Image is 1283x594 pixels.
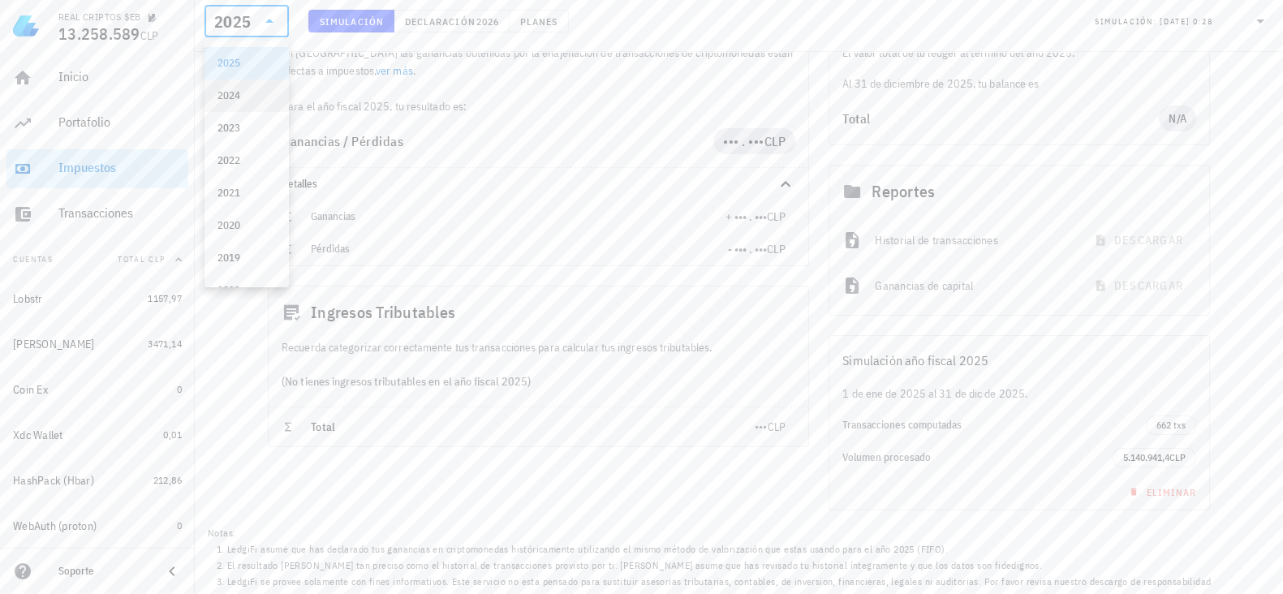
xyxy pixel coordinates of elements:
span: CLP [1169,451,1186,463]
span: 212,86 [153,474,182,486]
div: 2021 [217,187,276,200]
button: Eliminar [1119,480,1203,503]
p: El valor total de tu ledger al término del año 2025. [842,44,1196,62]
span: Planes [519,15,558,28]
div: REAL CRIPTOS $EB [58,11,140,24]
div: [DATE] 0:28 [1160,14,1212,30]
div: (No tienes ingresos tributables en el año fiscal 2025) [269,356,808,407]
a: WebAuth (proton) 0 [6,506,188,545]
div: 2025 [217,57,276,70]
span: 2026 [476,15,499,28]
div: Soporte [58,565,149,578]
div: Lobstr [13,292,43,306]
span: Total CLP [118,254,166,265]
button: Simulación [308,10,394,32]
div: Reportes [829,166,1209,217]
span: Eliminar [1126,486,1196,498]
a: Coin Ex 0 [6,370,188,409]
div: HashPack (Hbar) [13,474,94,488]
div: Total [842,112,1159,125]
div: 2024 [217,89,276,102]
div: Transacciones [58,205,182,221]
span: 1157,97 [148,292,182,304]
div: Detalles [282,178,756,191]
div: 2019 [217,252,276,265]
span: CLP [140,28,159,43]
div: 2025 [205,5,289,37]
div: 2020 [217,219,276,232]
div: Simulación: [1095,11,1160,32]
a: Xdc Wallet 0,01 [6,415,188,454]
span: - ••• . ••• [728,242,767,256]
div: Historial de transacciones [875,222,1070,258]
span: 0 [177,519,182,532]
a: [PERSON_NAME] 3471,14 [6,325,188,364]
div: Ingresos Tributables [269,286,808,338]
div: [PERSON_NAME] [13,338,94,351]
div: 2025 [214,14,251,30]
span: CLP [764,133,786,149]
a: Lobstr 1157,97 [6,279,188,318]
div: WebAuth (proton) [13,519,97,533]
div: Detalles [269,168,808,200]
button: CuentasTotal CLP [6,240,188,279]
div: Volumen procesado [842,451,1113,464]
div: Al 31 de diciembre de 2025, tu balance es [829,44,1209,93]
div: Xdc Wallet [13,428,63,442]
div: 2022 [217,154,276,167]
button: Declaración 2026 [394,10,510,32]
div: 2023 [217,122,276,135]
div: Inicio [58,69,182,84]
span: Declaración [404,15,476,28]
span: 662 txs [1156,416,1186,434]
div: 2018 [217,284,276,297]
div: Coin Ex [13,383,48,397]
span: N/A [1169,105,1186,131]
span: CLP [767,242,786,256]
span: 13.258.589 [58,23,140,45]
span: + ••• . ••• [725,209,767,224]
div: Ganancias de capital [875,268,1070,303]
button: Planes [510,10,569,32]
li: El resultado [PERSON_NAME] tan preciso como el historial de transacciones provisto por ti. [PERSO... [227,557,1270,574]
a: Transacciones [6,195,188,234]
div: Portafolio [58,114,182,130]
span: Ganancias / Pérdidas [282,133,403,149]
a: Portafolio [6,104,188,143]
img: LedgiFi [13,13,39,39]
div: Impuestos [58,160,182,175]
div: Simulación:[DATE] 0:28 [1085,6,1280,37]
span: 0 [177,383,182,395]
span: Total [311,420,335,434]
div: Simulación año fiscal 2025 [829,336,1209,385]
div: Recuerda categorizar correctamente tus transacciones para calcular tus ingresos tributables. [269,338,808,356]
div: 1 de ene de 2025 al 31 de dic de 2025. [829,385,1209,402]
a: HashPack (Hbar) 212,86 [6,461,188,500]
a: Impuestos [6,149,188,188]
span: CLP [767,420,786,434]
div: Pérdidas [311,243,728,256]
div: En [GEOGRAPHIC_DATA] las ganancias obtenidas por la enajenación de transacciones de criptomonedas... [269,44,808,115]
span: 0,01 [163,428,182,441]
span: Simulación [319,15,384,28]
span: 5.140.941,4 [1123,451,1169,463]
span: CLP [767,209,786,224]
span: ••• . ••• [723,133,764,149]
span: ••• [755,420,768,434]
div: Ganancias [311,210,725,223]
span: 3471,14 [148,338,182,350]
a: Inicio [6,58,188,97]
li: LedgiFi asume que has declarado tus ganancias en criptomonedas históricamente utilizando el mismo... [227,541,1270,557]
div: Transacciones computadas [842,419,1146,432]
a: ver más [376,63,413,78]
